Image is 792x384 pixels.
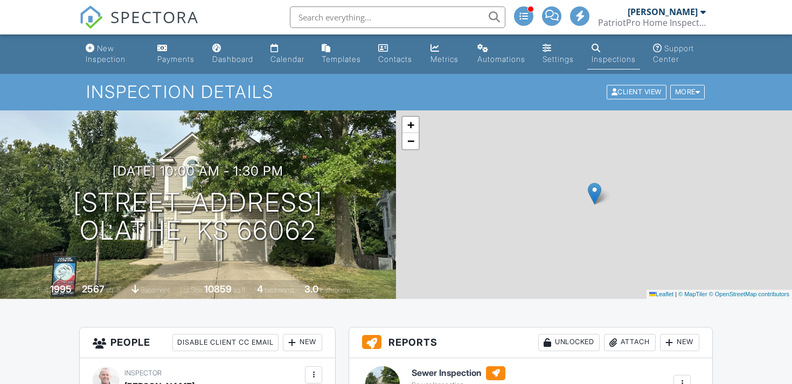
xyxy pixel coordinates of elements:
[37,286,48,294] span: Built
[407,118,414,131] span: +
[628,6,698,17] div: [PERSON_NAME]
[124,369,162,377] span: Inspector
[80,327,335,358] h3: People
[79,5,103,29] img: The Best Home Inspection Software - Spectora
[153,39,199,69] a: Payments
[588,183,601,205] img: Marker
[157,54,194,64] div: Payments
[653,44,694,64] div: Support Center
[172,334,279,351] div: Disable Client CC Email
[660,334,699,351] div: New
[587,39,640,69] a: Inspections
[212,54,253,64] div: Dashboard
[374,39,418,69] a: Contacts
[208,39,258,69] a: Dashboard
[110,5,199,28] span: SPECTORA
[477,54,525,64] div: Automations
[290,6,505,28] input: Search everything...
[649,291,673,297] a: Leaflet
[50,283,72,295] div: 1995
[543,54,574,64] div: Settings
[270,54,304,64] div: Calendar
[233,286,247,294] span: sq.ft.
[81,39,144,69] a: New Inspection
[322,54,361,64] div: Templates
[606,87,669,95] a: Client View
[79,15,199,37] a: SPECTORA
[378,54,412,64] div: Contacts
[86,82,706,101] h1: Inspection Details
[607,85,666,100] div: Client View
[670,85,705,100] div: More
[678,291,707,297] a: © MapTiler
[317,39,365,69] a: Templates
[407,134,414,148] span: −
[426,39,464,69] a: Metrics
[82,283,105,295] div: 2567
[320,286,351,294] span: bathrooms
[304,283,318,295] div: 3.0
[402,133,419,149] a: Zoom out
[592,54,636,64] div: Inspections
[141,286,170,294] span: basement
[180,286,203,294] span: Lot Size
[675,291,677,297] span: |
[113,164,283,178] h3: [DATE] 10:00 am - 1:30 pm
[604,334,656,351] div: Attach
[266,39,309,69] a: Calendar
[73,188,323,246] h1: [STREET_ADDRESS] Olathe, KS 66062
[349,327,712,358] h3: Reports
[473,39,530,69] a: Automations (Advanced)
[430,54,458,64] div: Metrics
[598,17,706,28] div: PatriotPro Home Inspections LLC
[538,39,579,69] a: Settings
[649,39,711,69] a: Support Center
[538,334,600,351] div: Unlocked
[709,291,789,297] a: © OpenStreetMap contributors
[257,283,263,295] div: 4
[283,334,322,351] div: New
[204,283,232,295] div: 10859
[412,366,505,380] h6: Sewer Inspection
[86,44,126,64] div: New Inspection
[265,286,294,294] span: bedrooms
[402,117,419,133] a: Zoom in
[106,286,121,294] span: sq. ft.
